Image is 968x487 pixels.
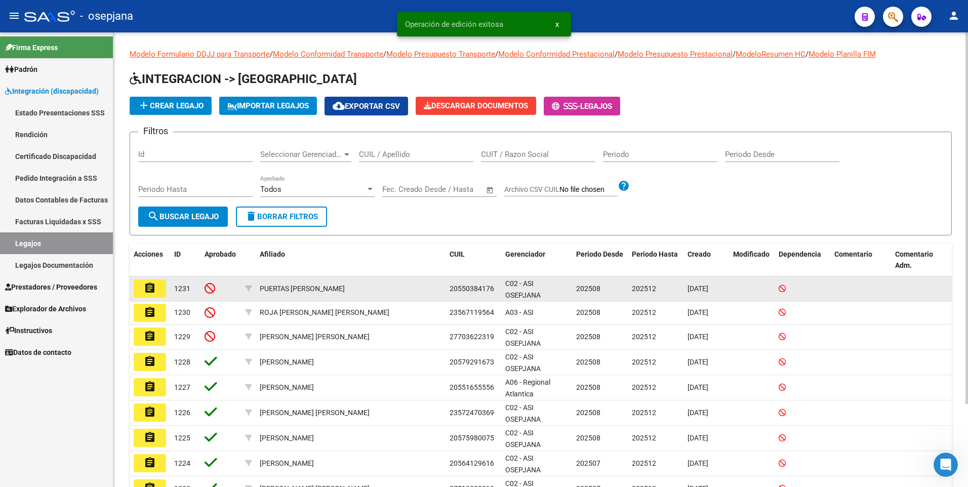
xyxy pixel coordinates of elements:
[544,97,620,115] button: -Legajos
[382,185,415,194] input: Start date
[552,102,580,111] span: -
[256,243,446,277] datatable-header-cell: Afiliado
[450,434,494,442] span: 20575980075
[386,50,495,59] a: Modelo Presupuesto Transporte
[688,434,708,442] span: [DATE]
[485,184,496,196] button: Open calendar
[227,101,309,110] span: IMPORTAR LEGAJOS
[576,358,600,366] span: 202508
[174,358,190,366] span: 1228
[144,330,156,342] mat-icon: assignment
[632,358,656,366] span: 202512
[130,243,170,277] datatable-header-cell: Acciones
[501,243,572,277] datatable-header-cell: Gerenciador
[688,250,711,258] span: Creado
[632,285,656,293] span: 202512
[174,333,190,341] span: 1229
[174,285,190,293] span: 1231
[260,356,314,368] div: [PERSON_NAME]
[632,308,656,316] span: 202512
[260,307,389,318] div: ROJA [PERSON_NAME] [PERSON_NAME]
[5,325,52,336] span: Instructivos
[130,72,357,86] span: INTEGRACION -> [GEOGRAPHIC_DATA]
[144,306,156,318] mat-icon: assignment
[260,150,342,159] span: Seleccionar Gerenciador
[632,459,656,467] span: 202512
[450,383,494,391] span: 20551655556
[505,403,541,423] span: C02 - ASI OSEPJANA
[547,15,567,33] button: x
[5,86,99,97] span: Integración (discapacidad)
[260,250,285,258] span: Afiliado
[260,432,314,444] div: [PERSON_NAME]
[688,285,708,293] span: [DATE]
[576,434,600,442] span: 202508
[260,407,370,419] div: [PERSON_NAME] [PERSON_NAME]
[576,333,600,341] span: 202508
[505,454,541,474] span: C02 - ASI OSEPJANA
[618,180,630,192] mat-icon: help
[174,383,190,391] span: 1227
[505,279,541,299] span: C02 - ASI OSEPJANA
[809,50,876,59] a: Modelo Planilla FIM
[405,19,503,29] span: Operación de edición exitosa
[505,250,545,258] span: Gerenciador
[200,243,241,277] datatable-header-cell: Aprobado
[219,97,317,115] button: IMPORTAR LEGAJOS
[174,434,190,442] span: 1225
[144,381,156,393] mat-icon: assignment
[775,243,830,277] datatable-header-cell: Dependencia
[688,358,708,366] span: [DATE]
[572,243,628,277] datatable-header-cell: Periodo Desde
[576,409,600,417] span: 202508
[450,285,494,293] span: 20550384176
[504,185,559,193] span: Archivo CSV CUIL
[555,20,559,29] span: x
[260,185,281,194] span: Todos
[498,50,615,59] a: Modelo Conformidad Prestacional
[450,250,465,258] span: CUIL
[688,308,708,316] span: [DATE]
[934,453,958,477] iframe: Intercom live chat
[632,409,656,417] span: 202512
[424,185,473,194] input: End date
[688,409,708,417] span: [DATE]
[333,102,400,111] span: Exportar CSV
[205,250,236,258] span: Aprobado
[273,50,383,59] a: Modelo Conformidad Transporte
[450,409,494,417] span: 23572470369
[580,102,612,111] span: Legajos
[174,250,181,258] span: ID
[559,185,618,194] input: Archivo CSV CUIL
[147,210,159,222] mat-icon: search
[138,124,173,138] h3: Filtros
[505,429,541,449] span: C02 - ASI OSEPJANA
[130,97,212,115] button: Crear Legajo
[8,10,20,22] mat-icon: menu
[632,434,656,442] span: 202512
[895,250,933,270] span: Comentario Adm.
[505,308,534,316] span: A03 - ASI
[688,383,708,391] span: [DATE]
[245,210,257,222] mat-icon: delete
[505,328,541,347] span: C02 - ASI OSEPJANA
[505,378,550,398] span: A06 - Regional Atlantica
[450,459,494,467] span: 20564129616
[450,333,494,341] span: 27703622319
[144,355,156,368] mat-icon: assignment
[144,406,156,418] mat-icon: assignment
[144,457,156,469] mat-icon: assignment
[174,459,190,467] span: 1224
[144,282,156,294] mat-icon: assignment
[736,50,805,59] a: ModeloResumen HC
[5,303,86,314] span: Explorador de Archivos
[170,243,200,277] datatable-header-cell: ID
[446,243,501,277] datatable-header-cell: CUIL
[729,243,775,277] datatable-header-cell: Modificado
[236,207,327,227] button: Borrar Filtros
[5,347,71,358] span: Datos de contacto
[576,459,600,467] span: 202507
[632,383,656,391] span: 202512
[628,243,683,277] datatable-header-cell: Periodo Hasta
[80,5,133,27] span: - osepjana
